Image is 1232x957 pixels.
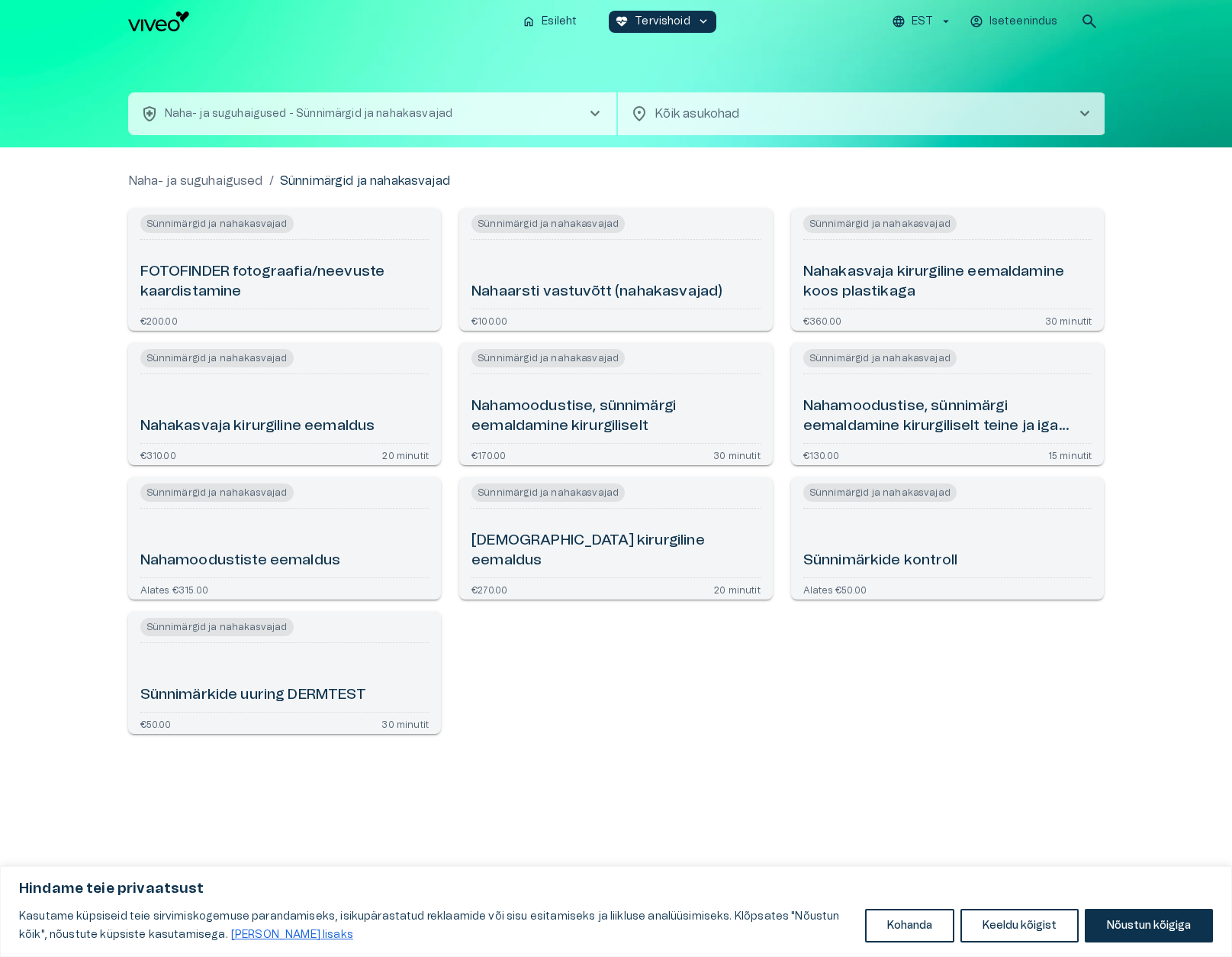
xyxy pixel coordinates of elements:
p: Alates €315.00 [140,584,208,593]
h6: Nahaarsti vastuvõtt (nahakasvajad) [471,282,722,302]
p: 30 minutit [381,719,429,728]
span: chevron_right [586,105,604,123]
p: €170.00 [471,450,506,459]
p: / [269,172,274,190]
button: open search modal [1074,6,1105,37]
h6: Nahamoodustise, sünnimärgi eemaldamine kirurgiliselt [471,396,761,437]
p: Esileht [542,14,577,30]
span: Sünnimärgid ja nahakasvajad [140,349,294,367]
p: 20 minutit [382,450,429,459]
span: ecg_heart [615,15,629,28]
a: Naha- ja suguhaigused [128,172,263,190]
span: Sünnimärgid ja nahakasvajad [803,349,957,367]
button: homeEsileht [516,11,584,33]
a: Open service booking details [459,477,773,600]
p: 15 minutit [1048,450,1092,459]
p: Kasutame küpsiseid teie sirvimiskogemuse parandamiseks, isikupärastatud reklaamide või sisu esita... [19,907,854,944]
a: Open service booking details [791,477,1105,600]
p: 20 minutit [714,584,761,593]
p: €50.00 [140,719,172,728]
span: health_and_safety [140,105,159,123]
span: Sünnimärgid ja nahakasvajad [140,618,294,636]
span: home [522,15,536,28]
a: Open service booking details [128,343,442,465]
h6: FOTOFINDER fotograafia/neevuste kaardistamine [140,262,429,302]
button: ecg_heartTervishoidkeyboard_arrow_down [609,11,716,33]
a: Open service booking details [128,477,442,600]
button: health_and_safetyNaha- ja suguhaigused - Sünnimärgid ja nahakasvajadchevron_right [128,92,616,135]
span: Sünnimärgid ja nahakasvajad [803,483,957,502]
button: Iseteenindus [967,11,1062,33]
p: Tervishoid [635,14,690,30]
p: Naha- ja suguhaigused - Sünnimärgid ja nahakasvajad [165,106,453,122]
p: Sünnimärgid ja nahakasvajad [280,172,450,190]
a: Open service booking details [459,343,773,465]
button: Nõustun kõigiga [1085,909,1213,942]
p: Kõik asukohad [655,105,1051,123]
p: €310.00 [140,450,176,459]
img: Viveo logo [128,11,189,31]
a: Navigate to homepage [128,11,510,31]
p: Hindame teie privaatsust [19,880,1213,898]
h6: Nahakasvaja kirurgiline eemaldamine koos plastikaga [803,262,1092,302]
h6: Nahakasvaja kirurgiline eemaldus [140,416,375,437]
p: €200.00 [140,315,178,325]
p: Alates €50.00 [803,584,867,593]
p: Iseteenindus [989,14,1058,30]
p: €360.00 [803,315,841,325]
p: 30 minutit [1045,315,1092,325]
a: Open service booking details [128,209,442,331]
p: €270.00 [471,584,507,593]
h6: Sünnimärkide uuring DERMTEST [140,685,366,706]
span: Sünnimärgid ja nahakasvajad [140,215,294,233]
a: Open service booking details [459,209,773,331]
h6: [DEMOGRAPHIC_DATA] kirurgiline eemaldus [471,531,761,571]
a: Open service booking details [791,209,1105,331]
span: location_on [630,105,648,123]
a: Open service booking details [791,343,1105,465]
span: Sünnimärgid ja nahakasvajad [471,349,625,367]
span: Sünnimärgid ja nahakasvajad [140,483,294,502]
h6: Nahamoodustiste eemaldus [140,551,341,571]
h6: Sünnimärkide kontroll [803,551,957,571]
span: Sünnimärgid ja nahakasvajad [471,483,625,502]
p: €130.00 [803,450,839,459]
span: search [1080,12,1099,31]
p: 30 minutit [713,450,761,459]
span: Sünnimärgid ja nahakasvajad [471,215,625,233]
button: EST [889,11,954,33]
button: Kohanda [865,909,954,942]
a: Loe lisaks [230,929,354,941]
p: €100.00 [471,315,507,325]
span: Sünnimärgid ja nahakasvajad [803,215,957,233]
span: chevron_right [1076,105,1094,123]
h6: Nahamoodustise, sünnimärgi eemaldamine kirurgiliselt teine ja iga järgnev [803,396,1092,437]
span: keyboard_arrow_down [696,15,710,28]
button: Keeldu kõigist [960,909,1079,942]
p: EST [912,14,932,30]
a: Open service booking details [128,612,442,734]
